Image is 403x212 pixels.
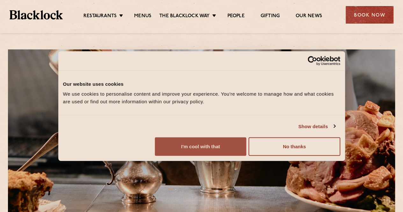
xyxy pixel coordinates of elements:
a: Gifting [261,13,280,20]
button: No thanks [248,137,340,156]
a: People [227,13,244,20]
a: Usercentrics Cookiebot - opens in a new window [284,56,340,65]
img: BL_Textured_Logo-footer-cropped.svg [10,10,63,19]
div: We use cookies to personalise content and improve your experience. You're welcome to manage how a... [63,90,340,106]
div: Book Now [346,6,393,24]
a: The Blacklock Way [159,13,210,20]
a: Show details [298,122,335,130]
a: Our News [296,13,322,20]
div: Our website uses cookies [63,80,340,88]
a: Menus [134,13,151,20]
a: Restaurants [83,13,117,20]
button: I'm cool with that [155,137,246,156]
